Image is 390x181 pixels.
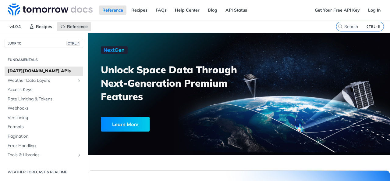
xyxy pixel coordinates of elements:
[101,63,246,103] h3: Unlock Space Data Through Next-Generation Premium Features
[365,5,384,15] a: Log In
[6,22,24,31] span: v4.0.1
[5,104,83,113] a: Webhooks
[5,57,83,63] h2: Fundamentals
[5,67,83,76] a: [DATE][DOMAIN_NAME] APIs
[8,115,82,121] span: Versioning
[8,96,82,102] span: Rate Limiting & Tokens
[128,5,151,15] a: Recipes
[57,22,91,31] a: Reference
[5,132,83,141] a: Pagination
[5,95,83,104] a: Rate Limiting & Tokens
[5,169,83,175] h2: Weather Forecast & realtime
[101,117,217,132] a: Learn More
[365,24,382,30] kbd: CTRL-K
[204,5,221,15] a: Blog
[67,24,88,29] span: Reference
[5,122,83,132] a: Formats
[172,5,203,15] a: Help Center
[5,76,83,85] a: Weather Data LayersShow subpages for Weather Data Layers
[77,78,82,83] button: Show subpages for Weather Data Layers
[8,124,82,130] span: Formats
[5,141,83,150] a: Error Handling
[99,5,126,15] a: Reference
[8,68,82,74] span: [DATE][DOMAIN_NAME] APIs
[311,5,363,15] a: Get Your Free API Key
[338,24,343,29] svg: Search
[8,78,75,84] span: Weather Data Layers
[26,22,55,31] a: Recipes
[8,152,75,158] span: Tools & Libraries
[8,143,82,149] span: Error Handling
[5,150,83,160] a: Tools & LibrariesShow subpages for Tools & Libraries
[66,41,80,46] span: CTRL-/
[222,5,250,15] a: API Status
[77,153,82,157] button: Show subpages for Tools & Libraries
[5,113,83,122] a: Versioning
[8,105,82,111] span: Webhooks
[101,117,150,132] div: Learn More
[5,39,83,48] button: JUMP TOCTRL-/
[152,5,170,15] a: FAQs
[5,85,83,94] a: Access Keys
[8,3,93,16] img: Tomorrow.io Weather API Docs
[101,46,128,54] img: NextGen
[8,133,82,139] span: Pagination
[8,87,82,93] span: Access Keys
[36,24,52,29] span: Recipes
